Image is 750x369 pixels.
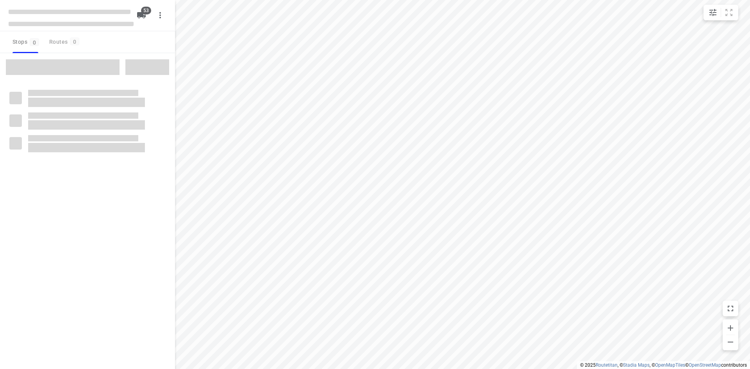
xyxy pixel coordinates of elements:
div: small contained button group [704,5,738,20]
a: OpenMapTiles [655,362,685,368]
button: Map settings [705,5,721,20]
a: Routetitan [596,362,618,368]
li: © 2025 , © , © © contributors [580,362,747,368]
a: Stadia Maps [623,362,650,368]
a: OpenStreetMap [689,362,721,368]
